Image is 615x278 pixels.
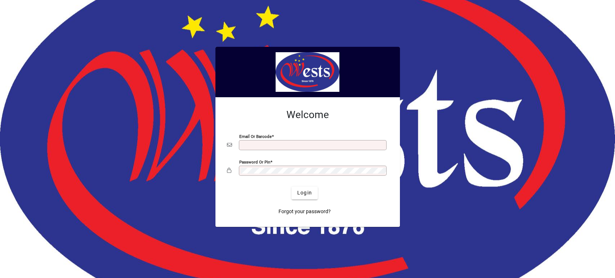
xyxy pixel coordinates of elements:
[297,189,312,197] span: Login
[291,187,318,199] button: Login
[239,134,272,139] mat-label: Email or Barcode
[278,208,331,215] span: Forgot your password?
[276,205,334,218] a: Forgot your password?
[227,109,388,121] h2: Welcome
[239,159,270,164] mat-label: Password or Pin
